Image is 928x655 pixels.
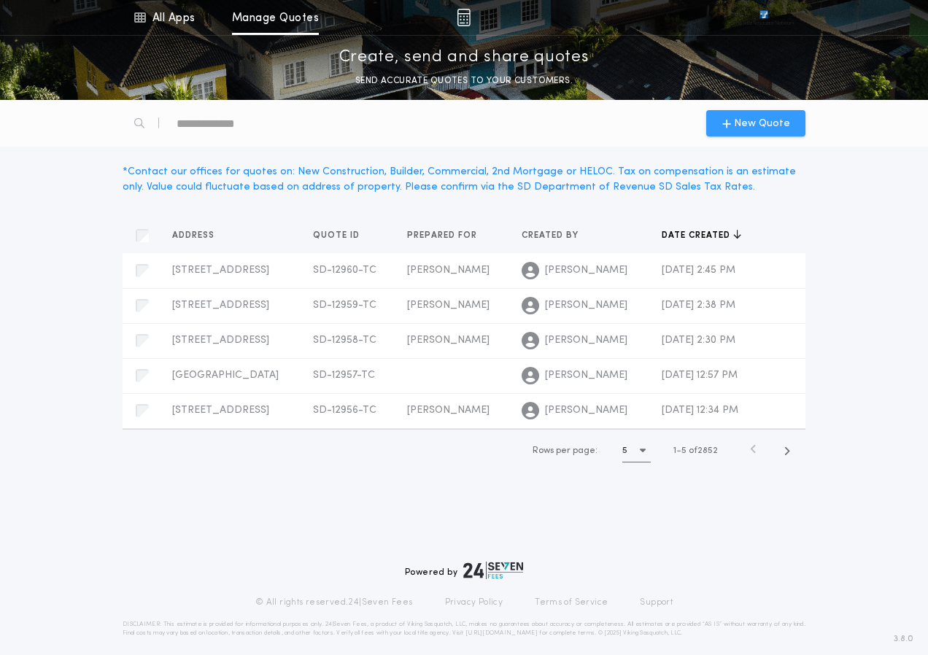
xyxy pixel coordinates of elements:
[355,74,573,88] p: SEND ACCURATE QUOTES TO YOUR CUSTOMERS.
[313,405,376,416] span: SD-12956-TC
[522,230,581,241] span: Created by
[545,333,627,348] span: [PERSON_NAME]
[123,164,805,195] div: * Contact our offices for quotes on: New Construction, Builder, Commercial, 2nd Mortgage or HELOC...
[407,265,490,276] span: [PERSON_NAME]
[662,228,741,243] button: Date created
[662,300,735,311] span: [DATE] 2:38 PM
[662,265,735,276] span: [DATE] 2:45 PM
[313,335,376,346] span: SD-12958-TC
[522,228,589,243] button: Created by
[535,597,608,608] a: Terms of Service
[313,370,375,381] span: SD-12957-TC
[689,444,718,457] span: of 2852
[407,300,490,311] span: [PERSON_NAME]
[673,446,676,455] span: 1
[622,439,651,462] button: 5
[463,562,523,579] img: logo
[457,9,471,26] img: img
[533,446,598,455] span: Rows per page:
[313,230,363,241] span: Quote ID
[640,597,673,608] a: Support
[662,230,733,241] span: Date created
[407,230,480,241] span: Prepared for
[662,370,738,381] span: [DATE] 12:57 PM
[445,597,503,608] a: Privacy Policy
[662,335,735,346] span: [DATE] 2:30 PM
[172,370,279,381] span: [GEOGRAPHIC_DATA]
[405,562,523,579] div: Powered by
[172,230,217,241] span: Address
[545,298,627,313] span: [PERSON_NAME]
[894,632,913,646] span: 3.8.0
[123,620,805,637] p: DISCLAIMER: This estimate is provided for informational purposes only. 24|Seven Fees, a product o...
[706,110,805,136] button: New Quote
[255,597,413,608] p: © All rights reserved. 24|Seven Fees
[734,116,790,131] span: New Quote
[407,405,490,416] span: [PERSON_NAME]
[622,443,627,458] h1: 5
[545,263,627,278] span: [PERSON_NAME]
[407,335,490,346] span: [PERSON_NAME]
[313,300,376,311] span: SD-12959-TC
[662,405,738,416] span: [DATE] 12:34 PM
[172,265,269,276] span: [STREET_ADDRESS]
[545,368,627,383] span: [PERSON_NAME]
[465,630,538,636] a: [URL][DOMAIN_NAME]
[339,46,589,69] p: Create, send and share quotes
[172,405,269,416] span: [STREET_ADDRESS]
[545,403,627,418] span: [PERSON_NAME]
[172,228,225,243] button: Address
[172,300,269,311] span: [STREET_ADDRESS]
[313,228,371,243] button: Quote ID
[681,446,687,455] span: 5
[733,10,794,25] img: vs-icon
[313,265,376,276] span: SD-12960-TC
[172,335,269,346] span: [STREET_ADDRESS]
